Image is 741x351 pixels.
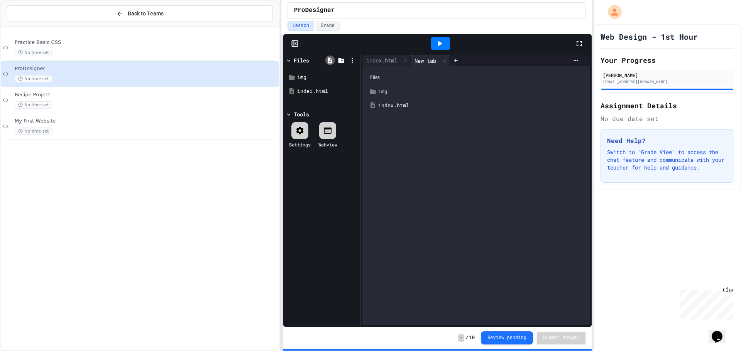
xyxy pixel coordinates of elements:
span: No time set [15,101,52,109]
p: Switch to "Grade View" to access the chat feature and communicate with your teacher for help and ... [607,148,727,171]
iframe: chat widget [677,287,733,319]
div: index.html [378,102,585,109]
span: No time set [15,75,52,82]
button: Lesson [288,21,314,31]
iframe: chat widget [709,320,733,343]
div: Settings [289,141,311,148]
span: Recipe Project [15,92,277,98]
div: Files [366,70,586,85]
div: Tools [294,110,309,118]
span: My First Website [15,118,277,124]
span: Practice Basic CSS [15,39,277,46]
div: Webview [318,141,337,148]
span: ProDesigner [294,6,335,15]
span: 10 [469,335,475,341]
div: index.html [362,56,401,64]
span: / [466,335,469,341]
div: Chat with us now!Close [3,3,53,49]
button: Submit Answer [537,332,585,344]
div: index.html [297,87,357,95]
h2: Your Progress [601,55,734,65]
button: Back to Teams [7,5,273,22]
span: No time set [15,128,52,135]
span: ProDesigner [15,65,277,72]
div: My Account [600,3,624,21]
h3: Need Help? [607,136,727,145]
div: img [297,74,357,81]
div: No due date set [601,114,734,123]
span: Submit Answer [543,335,579,341]
div: img [378,88,585,96]
div: [EMAIL_ADDRESS][DOMAIN_NAME] [603,79,732,85]
div: Files [294,56,309,64]
div: New tab [411,55,450,66]
div: index.html [362,55,411,66]
span: Back to Teams [128,10,164,18]
h1: Web Design - 1st Hour [601,31,698,42]
div: New tab [411,57,440,65]
span: No time set [15,49,52,56]
h2: Assignment Details [601,100,734,111]
div: [PERSON_NAME] [603,72,732,79]
button: Grade [316,21,340,31]
button: Review pending [481,331,533,344]
span: - [458,334,464,342]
